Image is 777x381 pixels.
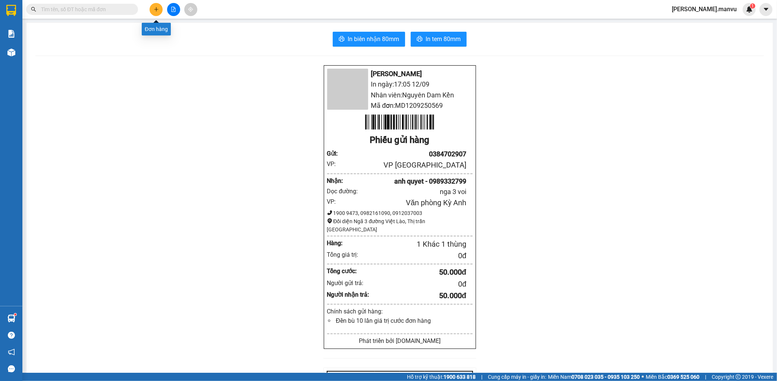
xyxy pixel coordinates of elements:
[327,187,364,196] div: Dọc đường:
[327,290,370,299] div: Người nhận trả:
[7,30,15,38] img: solution-icon
[6,44,74,59] div: Gửi: VP [GEOGRAPHIC_DATA]
[327,100,473,111] li: Mã đơn: MD1209250569
[763,6,770,13] span: caret-down
[327,133,473,147] div: Phiếu gửi hàng
[8,332,15,339] span: question-circle
[335,316,473,325] li: Đền bù 10 lần giá trị cước đơn hàng
[327,69,473,79] li: [PERSON_NAME]
[7,315,15,322] img: warehouse-icon
[548,373,640,381] span: Miền Nam
[333,32,405,47] button: printerIn biên nhận 80mm
[327,90,473,100] li: Nhân viên: Nguyên Dam Kền
[327,197,345,206] div: VP:
[327,210,332,215] span: phone
[369,250,466,262] div: 0 đ
[327,209,473,217] div: 1900 9473, 0982161090, 0912037003
[167,3,180,16] button: file-add
[751,3,754,9] span: 1
[327,79,473,90] li: In ngày: 17:05 12/09
[44,31,95,40] text: MD1209250569
[327,238,357,248] div: Hàng:
[327,336,473,346] div: Phát triển bởi [DOMAIN_NAME]
[642,375,644,378] span: ⚪️
[666,4,743,14] span: [PERSON_NAME].manvu
[171,7,176,12] span: file-add
[571,374,640,380] strong: 0708 023 035 - 0935 103 250
[411,32,467,47] button: printerIn tem 80mm
[184,3,197,16] button: aim
[667,374,699,380] strong: 0369 525 060
[41,5,129,13] input: Tìm tên, số ĐT hoặc mã đơn
[750,3,755,9] sup: 1
[150,3,163,16] button: plus
[426,34,461,44] span: In tem 80mm
[369,278,466,290] div: 0 đ
[327,250,370,259] div: Tổng giá trị:
[417,36,423,43] span: printer
[327,176,345,185] div: Nhận :
[327,278,370,288] div: Người gửi trả:
[154,7,159,12] span: plus
[345,197,466,209] div: Văn phòng Kỳ Anh
[188,7,193,12] span: aim
[8,349,15,356] span: notification
[345,159,466,171] div: VP [GEOGRAPHIC_DATA]
[369,290,466,302] div: 50.000 đ
[646,373,699,381] span: Miền Bắc
[481,373,482,381] span: |
[327,217,473,234] div: Đối diện Ngã 3 đường Việt Lào, Thị trấn [GEOGRAPHIC_DATA]
[407,373,476,381] span: Hỗ trợ kỹ thuật:
[488,373,546,381] span: Cung cấp máy in - giấy in:
[8,365,15,372] span: message
[759,3,773,16] button: caret-down
[339,36,345,43] span: printer
[357,238,467,250] div: 1 Khác 1 thùng
[78,44,134,59] div: Nhận: Văn phòng Kỳ Anh
[348,34,399,44] span: In biên nhận 80mm
[746,6,753,13] img: icon-new-feature
[444,374,476,380] strong: 1900 633 818
[14,313,16,316] sup: 1
[31,7,36,12] span: search
[369,266,466,278] div: 50.000 đ
[7,49,15,56] img: warehouse-icon
[345,176,466,187] div: anh quyet - 0989332799
[142,23,171,35] div: Đơn hàng
[327,266,370,276] div: Tổng cước:
[345,149,466,159] div: 0384702907
[6,5,16,16] img: logo-vxr
[705,373,706,381] span: |
[363,187,466,197] div: nga 3 voi
[327,159,345,169] div: VP:
[327,307,473,316] div: Chính sách gửi hàng:
[736,374,741,380] span: copyright
[327,218,332,224] span: environment
[327,149,345,158] div: Gửi :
